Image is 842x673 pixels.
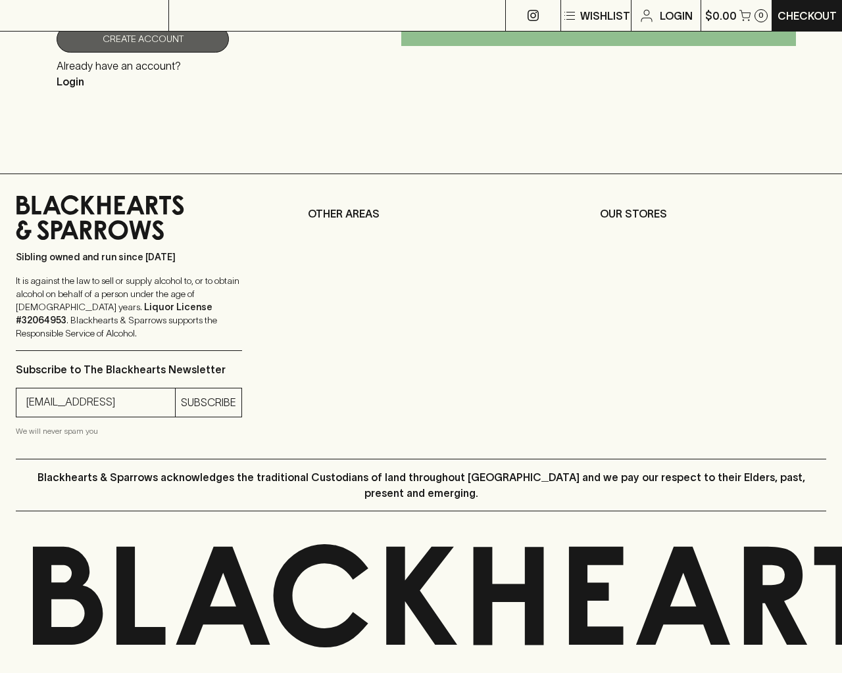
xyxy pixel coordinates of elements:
p: Wishlist [580,8,630,24]
p: Subscribe to The Blackhearts Newsletter [16,361,242,377]
button: Create Account [57,26,229,53]
p: $0.00 [705,8,737,24]
button: SUBSCRIBE [176,388,241,417]
p: SUBSCRIBE [181,394,236,410]
p: Blackhearts & Sparrows acknowledges the traditional Custodians of land throughout [GEOGRAPHIC_DAT... [26,469,816,501]
input: e.g. jane@blackheartsandsparrows.com.au [26,392,175,413]
p: Login [57,74,181,89]
p: We will never spam you [16,425,242,438]
p: Login [660,8,693,24]
p: ⠀ [169,8,180,24]
p: Sibling owned and run since [DATE] [16,250,242,264]
p: 0 [758,12,764,19]
p: Checkout [778,8,837,24]
p: It is against the law to sell or supply alcohol to, or to obtain alcohol on behalf of a person un... [16,274,242,340]
p: Already have an account? [57,58,181,74]
strong: Liquor License #32064953 [16,302,212,325]
p: OTHER AREAS [308,206,534,221]
p: OUR STORES [600,206,826,221]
